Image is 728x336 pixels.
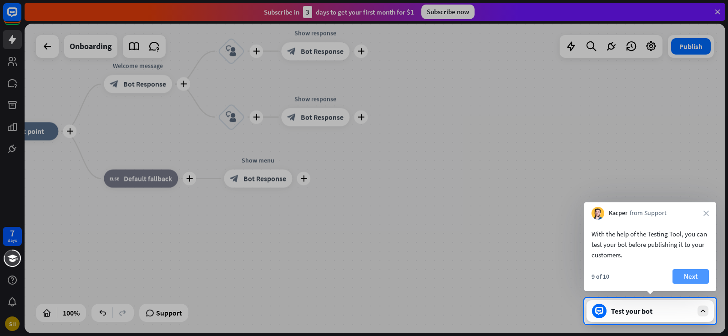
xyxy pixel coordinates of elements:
[591,272,609,281] div: 9 of 10
[611,306,693,316] div: Test your bot
[630,209,667,218] span: from Support
[7,4,35,31] button: Open LiveChat chat widget
[672,269,709,284] button: Next
[609,209,627,218] span: Kacper
[591,229,709,260] div: With the help of the Testing Tool, you can test your bot before publishing it to your customers.
[703,211,709,216] i: close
